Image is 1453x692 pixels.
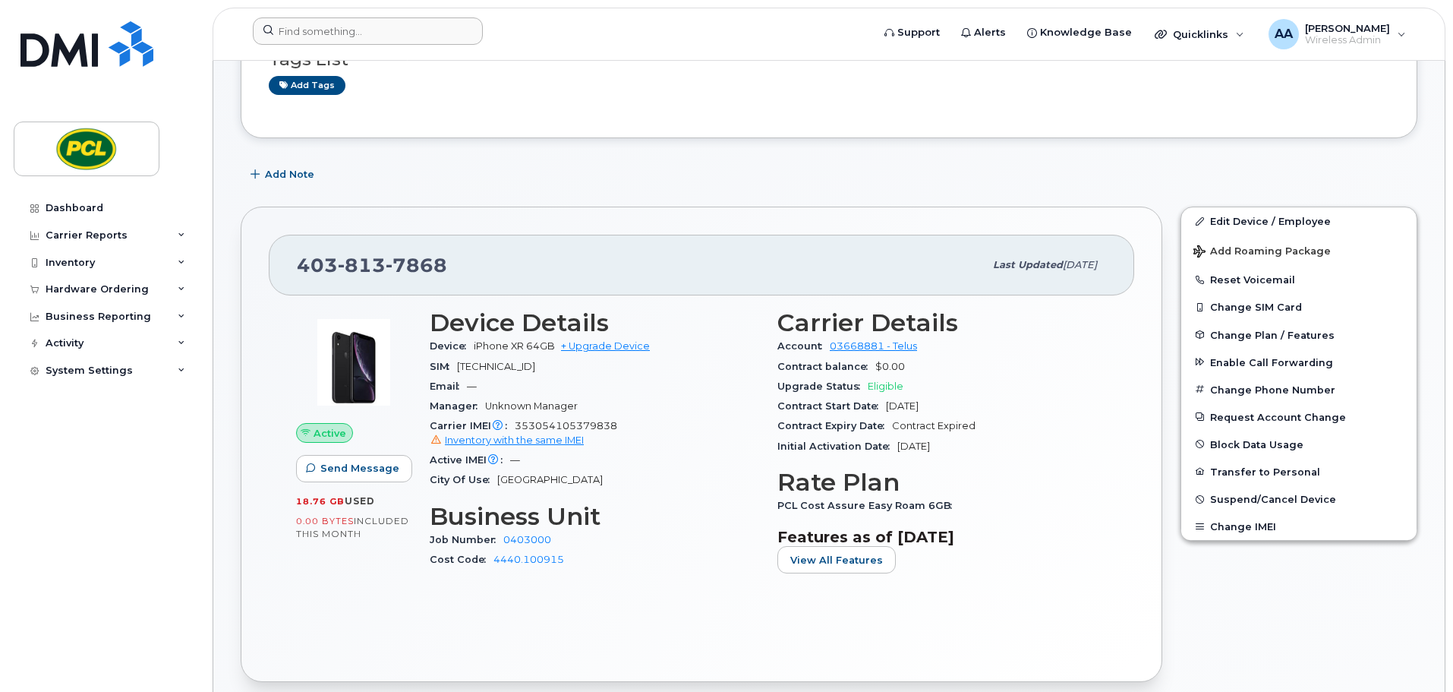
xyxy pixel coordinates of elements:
span: Wireless Admin [1305,34,1390,46]
span: Carrier IMEI [430,420,515,431]
button: Enable Call Forwarding [1181,349,1417,376]
span: Knowledge Base [1040,25,1132,40]
span: Account [777,340,830,352]
span: Quicklinks [1173,28,1228,40]
button: Change IMEI [1181,513,1417,540]
button: Change Phone Number [1181,376,1417,403]
span: SIM [430,361,457,372]
span: used [345,495,375,507]
a: Inventory with the same IMEI [430,434,584,446]
span: Inventory with the same IMEI [445,434,584,446]
span: Upgrade Status [777,381,868,392]
span: Add Note [265,167,314,182]
span: Alerts [974,25,1006,40]
button: Send Message [296,455,412,482]
button: Transfer to Personal [1181,458,1417,485]
span: Send Message [320,461,399,476]
span: Contract balance [777,361,875,372]
a: Knowledge Base [1016,17,1143,48]
span: Job Number [430,534,503,545]
span: — [467,381,477,392]
a: Add tags [269,76,345,95]
button: Reset Voicemail [1181,266,1417,293]
span: Active IMEI [430,454,510,466]
a: 4440.100915 [493,554,564,565]
span: [PERSON_NAME] [1305,22,1390,34]
h3: Carrier Details [777,309,1107,337]
span: [DATE] [886,400,919,412]
span: Enable Call Forwarding [1210,356,1333,368]
span: iPhone XR 64GB [474,340,555,352]
button: Change Plan / Features [1181,321,1417,349]
a: 0403000 [503,534,551,545]
span: Cost Code [430,554,493,565]
div: Arslan Ahsan [1258,19,1417,49]
span: Contract Start Date [777,400,886,412]
span: — [510,454,520,466]
span: [TECHNICAL_ID] [457,361,535,372]
span: Support [897,25,940,40]
input: Find something... [253,17,483,45]
span: 18.76 GB [296,496,345,507]
h3: Rate Plan [777,469,1107,496]
button: Add Note [241,161,327,188]
span: 0.00 Bytes [296,516,354,526]
span: AA [1275,25,1293,43]
h3: Tags List [269,50,1389,69]
span: 403 [297,254,447,276]
button: Request Account Change [1181,403,1417,431]
span: Manager [430,400,485,412]
h3: Device Details [430,309,759,337]
button: Suspend/Cancel Device [1181,485,1417,513]
img: image20231002-4137094-15xy9hn.jpeg [308,317,399,408]
span: 7868 [386,254,447,276]
span: Eligible [868,381,903,392]
span: Last updated [993,259,1063,270]
span: View All Features [790,553,883,567]
span: City Of Use [430,474,497,485]
span: [DATE] [1063,259,1097,270]
span: Suspend/Cancel Device [1210,494,1336,505]
a: 03668881 - Telus [830,340,917,352]
button: Block Data Usage [1181,431,1417,458]
span: 813 [338,254,386,276]
span: Initial Activation Date [777,441,897,452]
h3: Features as of [DATE] [777,528,1107,546]
span: Contract Expiry Date [777,420,892,431]
span: [GEOGRAPHIC_DATA] [497,474,603,485]
span: Change Plan / Features [1210,329,1335,340]
span: Unknown Manager [485,400,578,412]
button: Add Roaming Package [1181,235,1417,266]
button: View All Features [777,546,896,574]
span: PCL Cost Assure Easy Roam 6GB [777,500,960,511]
span: [DATE] [897,441,930,452]
a: Support [874,17,950,48]
span: $0.00 [875,361,905,372]
span: Active [314,426,346,441]
span: Device [430,340,474,352]
div: Quicklinks [1144,19,1255,49]
span: Contract Expired [892,420,975,431]
span: Email [430,381,467,392]
button: Change SIM Card [1181,293,1417,321]
a: Alerts [950,17,1016,48]
a: Edit Device / Employee [1181,207,1417,235]
a: + Upgrade Device [561,340,650,352]
h3: Business Unit [430,503,759,530]
span: 353054105379838 [430,420,759,447]
span: Add Roaming Package [1193,245,1331,260]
